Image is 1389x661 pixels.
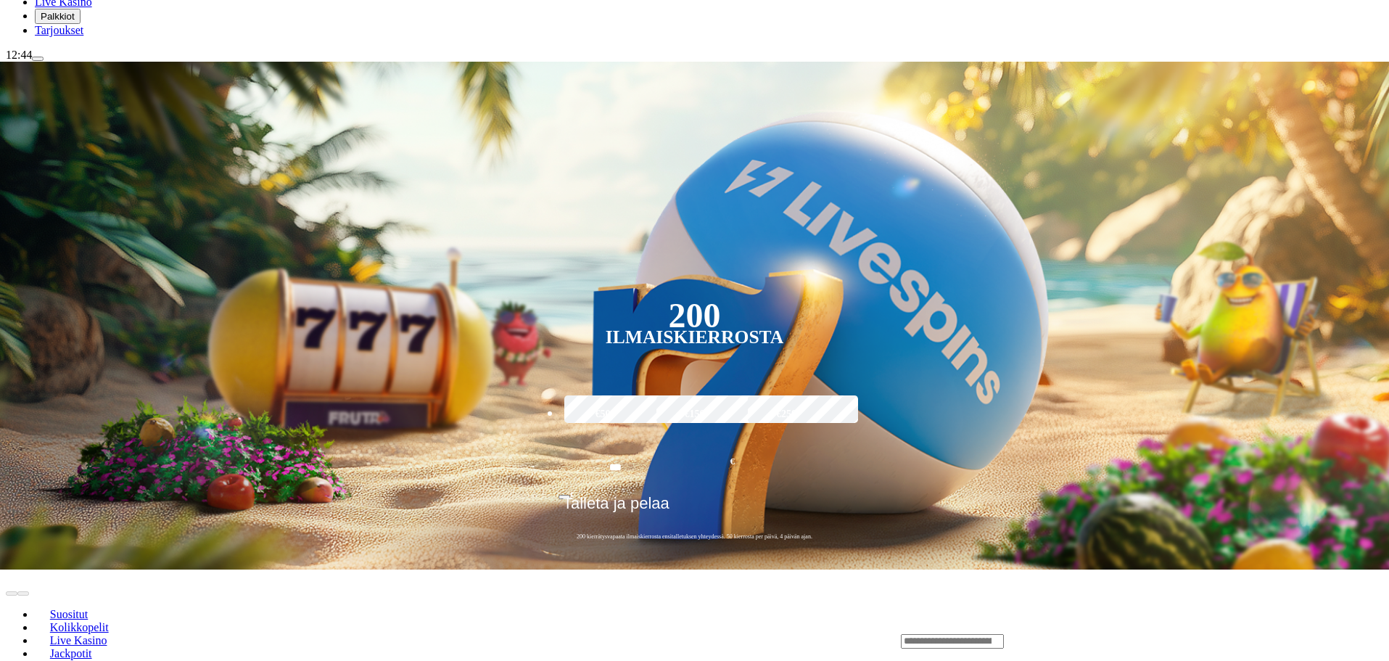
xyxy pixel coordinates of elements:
span: 200 kierrätysvapaata ilmaiskierrosta ensitalletuksen yhteydessä. 50 kierrosta per päivä, 4 päivän... [559,533,830,541]
label: €50 [561,393,645,435]
button: menu [32,57,44,61]
a: Kolikkopelit [35,617,123,639]
button: reward iconPalkkiot [35,9,81,24]
div: 200 [668,307,720,324]
span: Jackpotit [44,647,98,660]
button: next slide [17,591,29,596]
span: € [730,455,735,469]
a: Live Kasino [35,630,122,652]
button: Talleta ja pelaa [559,493,830,524]
span: Palkkiot [41,11,75,22]
span: Tarjoukset [35,24,83,36]
button: prev slide [6,591,17,596]
a: gift-inverted iconTarjoukset [35,24,83,36]
span: Suositut [44,608,94,620]
div: Ilmaiskierrosta [606,329,784,346]
span: Live Kasino [44,634,113,646]
label: €150 [653,393,737,435]
span: Talleta ja pelaa [563,494,669,523]
span: € [570,490,574,498]
a: Suositut [35,604,103,625]
label: €250 [744,393,828,435]
input: Search [901,634,1004,649]
span: Kolikkopelit [44,621,115,633]
span: 12:44 [6,49,32,61]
